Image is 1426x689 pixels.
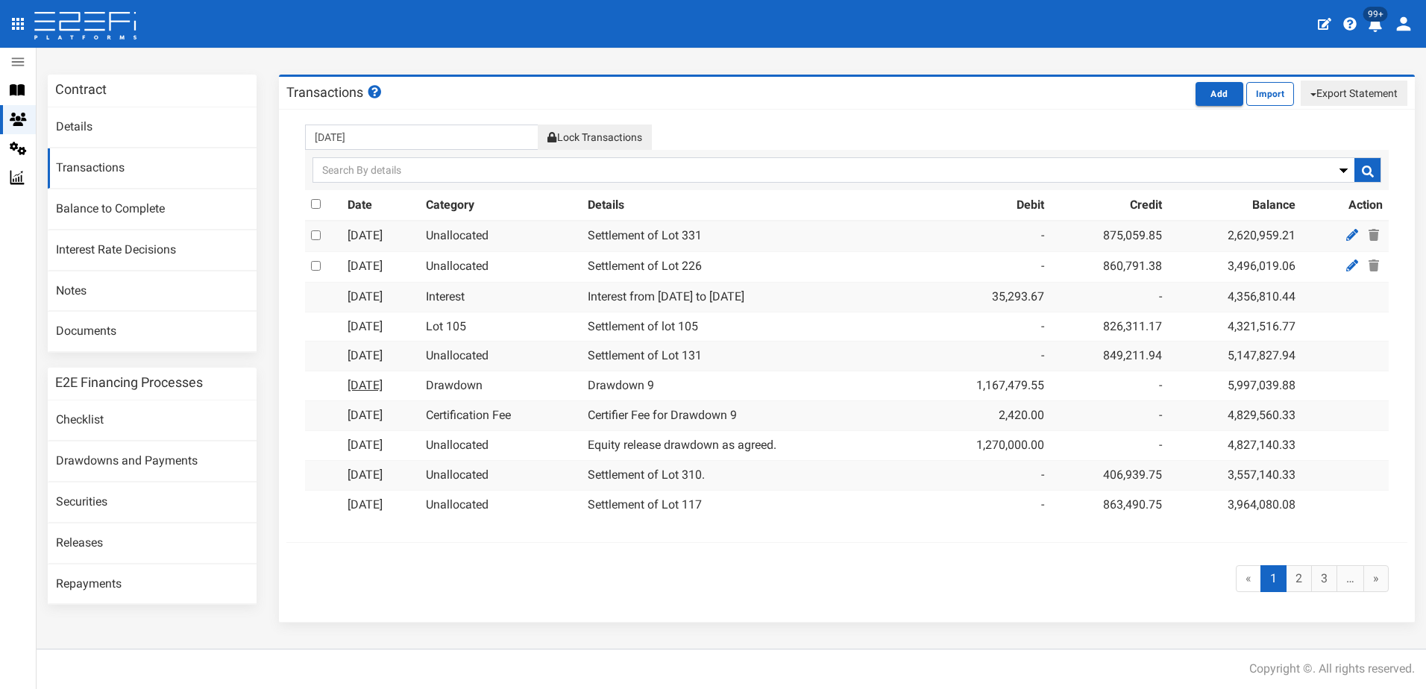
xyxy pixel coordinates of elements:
[1301,81,1407,106] button: Export Statement
[1050,282,1169,312] td: -
[420,342,582,371] td: Unallocated
[420,371,582,401] td: Drawdown
[917,460,1050,490] td: -
[348,259,383,273] a: [DATE]
[420,221,582,251] td: Unallocated
[917,401,1050,431] td: 2,420.00
[420,430,582,460] td: Unallocated
[917,312,1050,342] td: -
[420,401,582,431] td: Certification Fee
[1168,312,1301,342] td: 4,321,516.77
[1301,190,1389,221] th: Action
[1337,565,1364,593] a: …
[55,83,107,96] h3: Contract
[1168,190,1301,221] th: Balance
[48,189,257,230] a: Balance to Complete
[1196,82,1243,106] button: Add
[1050,190,1169,221] th: Credit
[1168,401,1301,431] td: 4,829,560.33
[48,482,257,523] a: Securities
[348,378,383,392] a: [DATE]
[348,408,383,422] a: [DATE]
[588,228,702,242] a: Settlement of Lot 331
[582,190,917,221] th: Details
[348,497,383,512] a: [DATE]
[1168,371,1301,401] td: 5,997,039.88
[1168,221,1301,251] td: 2,620,959.21
[1168,460,1301,490] td: 3,557,140.33
[588,468,705,482] a: Settlement of Lot 310.
[342,190,420,221] th: Date
[348,228,383,242] a: [DATE]
[1168,342,1301,371] td: 5,147,827.94
[917,251,1050,282] td: -
[48,441,257,482] a: Drawdowns and Payments
[588,319,698,333] a: Settlement of lot 105
[1050,221,1169,251] td: 875,059.85
[420,282,582,312] td: Interest
[1249,661,1415,678] div: Copyright ©. All rights reserved.
[538,125,651,150] button: Lock Transactions
[48,564,257,605] a: Repayments
[1168,282,1301,312] td: 4,356,810.44
[917,430,1050,460] td: 1,270,000.00
[1050,430,1169,460] td: -
[917,342,1050,371] td: -
[588,408,737,422] a: Certifier Fee for Drawdown 9
[588,378,654,392] a: Drawdown 9
[1286,565,1312,593] a: 2
[348,319,383,333] a: [DATE]
[1363,565,1389,593] a: »
[348,348,383,362] a: [DATE]
[1168,430,1301,460] td: 4,827,140.33
[1050,342,1169,371] td: 849,211.94
[1050,371,1169,401] td: -
[420,190,582,221] th: Category
[420,251,582,282] td: Unallocated
[1246,82,1294,106] button: Import
[1050,401,1169,431] td: -
[348,289,383,303] a: [DATE]
[55,376,203,389] h3: E2E Financing Processes
[48,148,257,189] a: Transactions
[1050,251,1169,282] td: 860,791.38
[48,271,257,312] a: Notes
[1236,565,1261,593] span: «
[1168,251,1301,282] td: 3,496,019.06
[48,107,257,148] a: Details
[1311,565,1337,593] a: 3
[48,400,257,441] a: Checklist
[420,490,582,519] td: Unallocated
[48,523,257,564] a: Releases
[420,312,582,342] td: Lot 105
[48,230,257,271] a: Interest Rate Decisions
[348,468,383,482] a: [DATE]
[588,497,702,512] a: Settlement of Lot 117
[588,259,702,273] a: Settlement of Lot 226
[588,289,744,303] a: Interest from [DATE] to [DATE]
[420,460,582,490] td: Unallocated
[917,221,1050,251] td: -
[348,438,383,452] a: [DATE]
[1050,460,1169,490] td: 406,939.75
[286,85,383,99] h3: Transactions
[588,438,776,452] a: Equity release drawdown as agreed.
[1196,86,1246,100] a: Add
[305,125,538,150] input: From Transactions Date
[1050,490,1169,519] td: 863,490.75
[1168,490,1301,519] td: 3,964,080.08
[588,348,702,362] a: Settlement of Lot 131
[917,190,1050,221] th: Debit
[1260,565,1287,593] span: 1
[917,282,1050,312] td: 35,293.67
[1050,312,1169,342] td: 826,311.17
[312,157,1381,183] input: Search By details
[48,312,257,352] a: Documents
[917,490,1050,519] td: -
[917,371,1050,401] td: 1,167,479.55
